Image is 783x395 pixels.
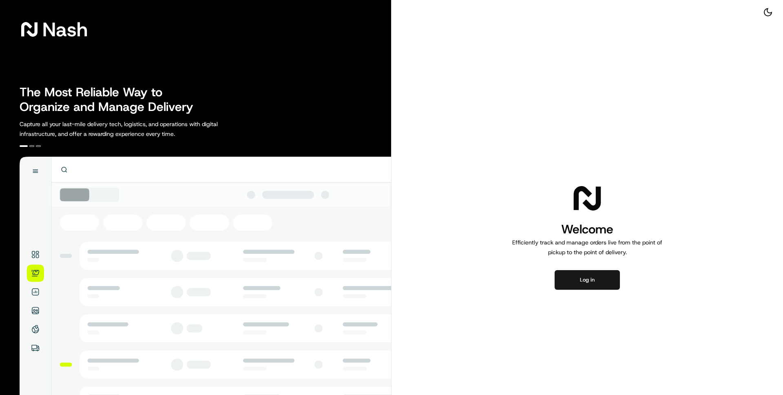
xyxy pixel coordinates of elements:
p: Capture all your last-mile delivery tech, logistics, and operations with digital infrastructure, ... [20,119,254,139]
button: Log in [555,270,620,290]
span: Nash [42,21,88,38]
h1: Welcome [509,221,666,237]
h2: The Most Reliable Way to Organize and Manage Delivery [20,85,202,114]
p: Efficiently track and manage orders live from the point of pickup to the point of delivery. [509,237,666,257]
